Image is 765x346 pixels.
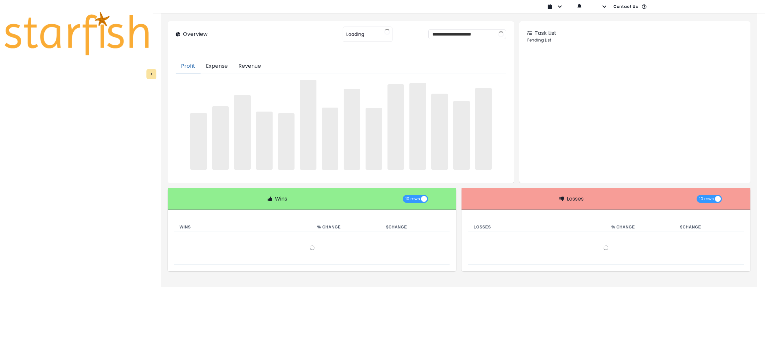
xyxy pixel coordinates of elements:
[212,106,229,169] span: ‌
[475,88,492,170] span: ‌
[675,223,744,231] th: $ Change
[174,223,312,231] th: Wins
[381,223,450,231] th: $ Change
[535,29,556,37] p: Task List
[567,195,584,203] p: Losses
[346,27,364,41] span: Loading
[278,113,295,169] span: ‌
[387,84,404,170] span: ‌
[275,195,287,203] p: Wins
[201,59,233,73] button: Expense
[322,108,338,170] span: ‌
[453,101,470,169] span: ‌
[409,83,426,170] span: ‌
[344,89,360,170] span: ‌
[312,223,381,231] th: % Change
[300,80,316,170] span: ‌
[234,95,251,170] span: ‌
[606,223,675,231] th: % Change
[431,94,448,169] span: ‌
[405,195,420,203] span: 10 rows
[176,59,201,73] button: Profit
[256,112,273,170] span: ‌
[468,223,606,231] th: Losses
[233,59,266,73] button: Revenue
[190,113,207,169] span: ‌
[366,108,382,169] span: ‌
[699,195,714,203] span: 10 rows
[183,30,208,38] p: Overview
[527,37,742,43] p: Pending List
